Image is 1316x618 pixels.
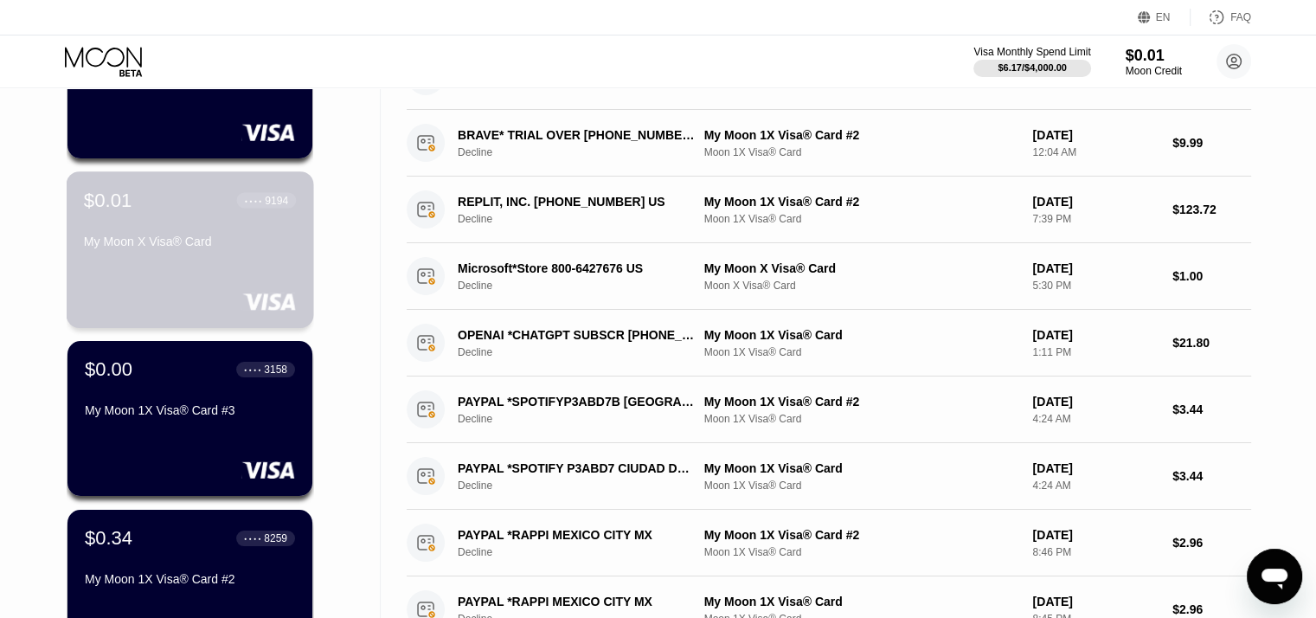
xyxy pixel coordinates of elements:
div: $0.01Moon Credit [1126,47,1182,77]
div: 4:24 AM [1032,413,1159,425]
div: ● ● ● ● [244,367,261,372]
div: Decline [458,413,713,425]
div: $0.01 [84,189,132,211]
div: $2.96 [1172,536,1251,550]
div: [DATE] [1032,395,1159,409]
div: PAYPAL *SPOTIFY P3ABD7 CIUDAD DE [GEOGRAPHIC_DATA]DeclineMy Moon 1X Visa® CardMoon 1X Visa® Card[... [407,443,1251,510]
div: Decline [458,146,713,158]
div: Decline [458,346,713,358]
div: PAYPAL *SPOTIFYP3ABD7B [GEOGRAPHIC_DATA] MXDeclineMy Moon 1X Visa® Card #2Moon 1X Visa® Card[DATE... [407,377,1251,443]
div: OPENAI *CHATGPT SUBSCR [PHONE_NUMBER] USDeclineMy Moon 1X Visa® CardMoon 1X Visa® Card[DATE]1:11 ... [407,310,1251,377]
div: 12:04 AM [1032,146,1159,158]
div: $0.01● ● ● ●9194My Moon X Visa® Card [67,172,312,327]
div: OPENAI *CHATGPT SUBSCR [PHONE_NUMBER] US [458,328,695,342]
div: Decline [458,480,713,492]
div: FAQ [1230,11,1251,23]
div: Moon 1X Visa® Card [704,413,1019,425]
div: PAYPAL *RAPPI MEXICO CITY MXDeclineMy Moon 1X Visa® Card #2Moon 1X Visa® Card[DATE]8:46 PM$2.96 [407,510,1251,576]
div: Moon 1X Visa® Card [704,146,1019,158]
div: REPLIT, INC. [PHONE_NUMBER] US [458,195,695,209]
div: [DATE] [1032,328,1159,342]
div: $9.99 [1172,136,1251,150]
div: Moon X Visa® Card [704,280,1019,292]
div: $0.00● ● ● ●3158My Moon 1X Visa® Card #3 [67,341,312,496]
div: My Moon 1X Visa® Card #3 [85,403,295,417]
div: [DATE] [1032,461,1159,475]
div: FAQ [1191,9,1251,26]
div: 7:39 PM [1032,213,1159,225]
div: My Moon X Visa® Card [84,235,296,248]
div: [DATE] [1032,528,1159,542]
div: Visa Monthly Spend Limit [973,46,1090,58]
div: $123.72 [1172,203,1251,216]
div: Moon 1X Visa® Card [704,480,1019,492]
div: Decline [458,546,713,558]
div: $3.44 [1172,402,1251,416]
div: Microsoft*Store 800-6427676 USDeclineMy Moon X Visa® CardMoon X Visa® Card[DATE]5:30 PM$1.00 [407,243,1251,310]
div: [DATE] [1032,261,1159,275]
div: [DATE] [1032,128,1159,142]
div: My Moon 1X Visa® Card [704,461,1019,475]
div: My Moon 1X Visa® Card #2 [704,528,1019,542]
div: PAYPAL *RAPPI MEXICO CITY MX [458,528,695,542]
div: BRAVE* TRIAL OVER [PHONE_NUMBER] US [458,128,695,142]
div: Moon Credit [1126,65,1182,77]
div: Decline [458,213,713,225]
div: 8259 [264,532,287,544]
div: PAYPAL *SPOTIFYP3ABD7B [GEOGRAPHIC_DATA] MX [458,395,695,409]
div: $1.00 [1172,269,1251,283]
div: [DATE] [1032,595,1159,608]
div: My Moon 1X Visa® Card #2 [704,195,1019,209]
div: Moon 1X Visa® Card [704,213,1019,225]
div: 9194 [265,194,288,206]
div: 1:11 PM [1032,346,1159,358]
div: EN [1138,9,1191,26]
div: $0.00 [85,358,132,381]
div: Moon 1X Visa® Card [704,346,1019,358]
div: My Moon 1X Visa® Card [704,595,1019,608]
div: $0.01 [1126,47,1182,65]
div: Moon 1X Visa® Card [704,546,1019,558]
div: My Moon 1X Visa® Card #2 [85,572,295,586]
div: EN [1156,11,1171,23]
div: My Moon 1X Visa® Card [704,328,1019,342]
div: PAYPAL *RAPPI MEXICO CITY MX [458,595,695,608]
div: ● ● ● ● [244,536,261,541]
div: 4:24 AM [1032,480,1159,492]
div: [DATE] [1032,195,1159,209]
div: 8:46 PM [1032,546,1159,558]
div: $3.44 [1172,469,1251,483]
div: PAYPAL *SPOTIFY P3ABD7 CIUDAD DE [GEOGRAPHIC_DATA] [458,461,695,475]
div: Visa Monthly Spend Limit$6.17/$4,000.00 [973,46,1090,77]
div: $21.80 [1172,336,1251,350]
iframe: Button to launch messaging window [1247,549,1302,604]
div: BRAVE* TRIAL OVER [PHONE_NUMBER] USDeclineMy Moon 1X Visa® Card #2Moon 1X Visa® Card[DATE]12:04 A... [407,110,1251,177]
div: $0.34 [85,527,132,550]
div: 5:30 PM [1032,280,1159,292]
div: My Moon 1X Visa® Card #2 [704,128,1019,142]
div: My Moon X Visa® Card [704,261,1019,275]
div: Decline [458,280,713,292]
div: REPLIT, INC. [PHONE_NUMBER] USDeclineMy Moon 1X Visa® Card #2Moon 1X Visa® Card[DATE]7:39 PM$123.72 [407,177,1251,243]
div: $2.96 [1172,602,1251,616]
div: Microsoft*Store 800-6427676 US [458,261,695,275]
div: My Moon 1X Visa® Card #2 [704,395,1019,409]
div: $6.17 / $4,000.00 [998,62,1067,73]
div: 3158 [264,364,287,376]
div: ● ● ● ● [245,197,262,203]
